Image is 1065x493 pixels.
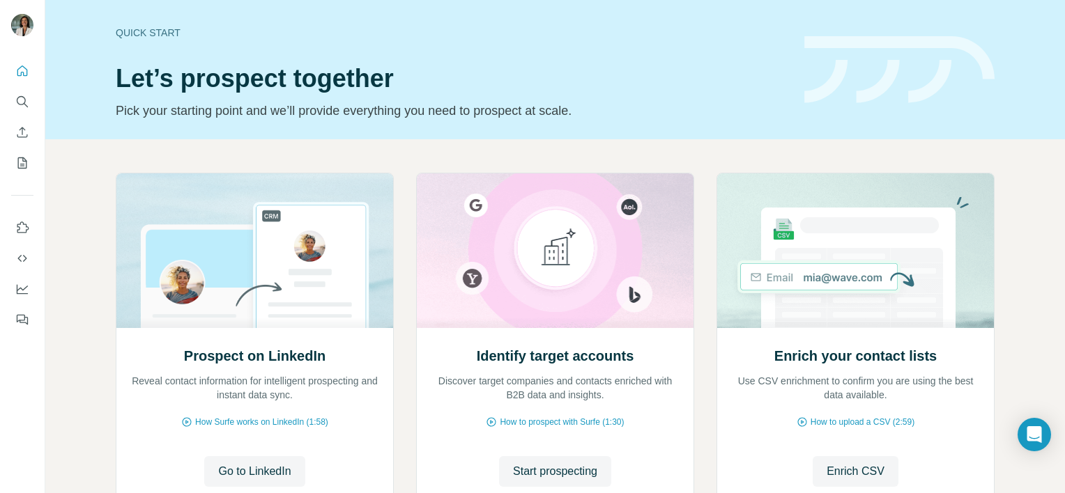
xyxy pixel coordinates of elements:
[431,374,680,402] p: Discover target companies and contacts enriched with B2B data and insights.
[1018,418,1051,451] div: Open Intercom Messenger
[717,173,995,328] img: Enrich your contact lists
[477,346,634,366] h2: Identify target accounts
[11,246,33,271] button: Use Surfe API
[116,65,788,93] h1: Let’s prospect together
[774,346,937,366] h2: Enrich your contact lists
[11,150,33,175] button: My lists
[499,456,611,487] button: Start prospecting
[184,346,325,366] h2: Prospect on LinkedIn
[731,374,980,402] p: Use CSV enrichment to confirm you are using the best data available.
[130,374,379,402] p: Reveal contact information for intelligent prospecting and instant data sync.
[513,463,597,480] span: Start prospecting
[116,101,788,120] p: Pick your starting point and we’ll provide everything you need to prospect at scale.
[11,215,33,240] button: Use Surfe on LinkedIn
[204,456,305,487] button: Go to LinkedIn
[804,36,995,104] img: banner
[11,58,33,84] button: Quick start
[11,14,33,36] img: Avatar
[218,463,291,480] span: Go to LinkedIn
[116,173,394,328] img: Prospect on LinkedIn
[811,416,914,428] span: How to upload a CSV (2:59)
[11,276,33,302] button: Dashboard
[813,456,898,487] button: Enrich CSV
[116,26,788,40] div: Quick start
[500,416,624,428] span: How to prospect with Surfe (1:30)
[11,307,33,332] button: Feedback
[416,173,694,328] img: Identify target accounts
[11,89,33,114] button: Search
[195,416,328,428] span: How Surfe works on LinkedIn (1:58)
[827,463,884,480] span: Enrich CSV
[11,120,33,145] button: Enrich CSV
